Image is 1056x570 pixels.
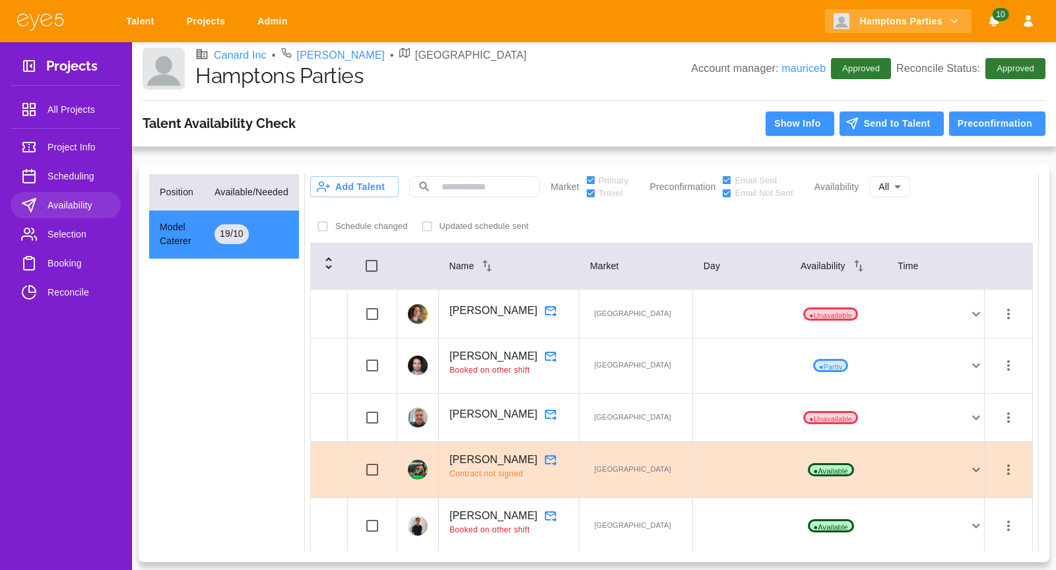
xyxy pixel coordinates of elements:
[143,115,296,131] h3: Talent Availability Check
[204,174,299,210] th: Available/Needed
[11,134,121,160] a: Project Info
[11,250,121,276] a: Booking
[297,47,385,63] a: [PERSON_NAME]
[449,468,569,481] span: Contract not signed
[693,462,984,478] div: ●Available
[781,63,826,74] a: mauriceb
[408,408,428,427] img: profile_picture
[149,210,204,259] td: Model Caterer
[408,304,428,324] img: profile_picture
[834,62,888,75] span: Approved
[449,508,538,524] p: [PERSON_NAME]
[48,139,110,155] span: Project Info
[214,224,249,244] div: 19 / 10
[982,9,1006,34] button: Notifications
[590,307,675,321] p: [GEOGRAPHIC_DATA]
[214,47,267,63] a: Canard Inc
[440,220,529,233] p: Updated schedule sent
[408,356,428,375] img: profile_picture
[693,306,984,322] div: ●Unavailable
[449,258,569,274] div: Name
[149,174,204,210] th: Position
[735,187,793,200] span: Email Not Sent
[590,519,675,532] p: [GEOGRAPHIC_DATA]
[11,163,121,189] a: Scheduling
[801,258,876,274] div: Availability
[48,255,110,271] span: Booking
[693,410,984,426] div: ●Unavailable
[272,47,276,63] li: •
[992,8,1008,21] span: 10
[599,174,629,187] span: Primary
[693,242,790,290] th: Day
[693,358,984,373] div: ●Partly
[989,62,1042,75] span: Approved
[649,180,715,194] p: Preconfirmation
[16,12,65,31] img: eye5
[48,168,110,184] span: Scheduling
[449,452,538,468] p: [PERSON_NAME]
[735,174,777,187] span: Email Sent
[408,516,428,536] img: profile_picture
[390,47,394,63] li: •
[46,58,98,79] h3: Projects
[949,111,1045,136] button: Preconfirmation
[310,176,399,197] button: Add Talent
[825,9,972,34] button: Hamptons Parties
[590,359,675,372] p: [GEOGRAPHIC_DATA]
[11,221,121,247] a: Selection
[691,61,826,77] p: Account manager:
[449,364,569,377] span: Booked on other shift
[808,519,854,532] p: ● Available
[449,524,569,537] span: Booked on other shift
[143,47,185,90] img: Client logo
[335,220,408,233] p: Schedule changed
[550,180,579,194] p: Market
[11,96,121,123] a: All Projects
[808,463,854,476] p: ● Available
[896,58,1045,79] p: Reconcile Status:
[449,348,538,364] p: [PERSON_NAME]
[834,13,849,29] img: Client logo
[48,284,110,300] span: Reconcile
[693,518,984,534] div: ●Available
[48,197,110,213] span: Availability
[48,226,110,242] span: Selection
[117,9,168,34] a: Talent
[415,47,527,63] p: [GEOGRAPHIC_DATA]
[766,111,834,136] button: Show Info
[840,111,944,136] button: Send to Talent
[579,242,693,290] th: Market
[195,63,691,88] h1: Hamptons Parties
[803,411,858,424] p: ● Unavailable
[449,406,538,422] p: [PERSON_NAME]
[599,187,622,200] span: Travel
[48,102,110,117] span: All Projects
[11,192,121,218] a: Availability
[408,460,428,480] img: profile_picture
[178,9,238,34] a: Projects
[887,242,984,290] th: Time
[590,463,675,476] p: [GEOGRAPHIC_DATA]
[803,307,858,321] p: ● Unavailable
[11,279,121,305] a: Reconcile
[814,180,859,194] p: Availability
[249,9,301,34] a: Admin
[869,174,910,201] div: All
[813,359,849,372] p: ● Partly
[449,303,538,319] p: [PERSON_NAME]
[590,411,675,424] p: [GEOGRAPHIC_DATA]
